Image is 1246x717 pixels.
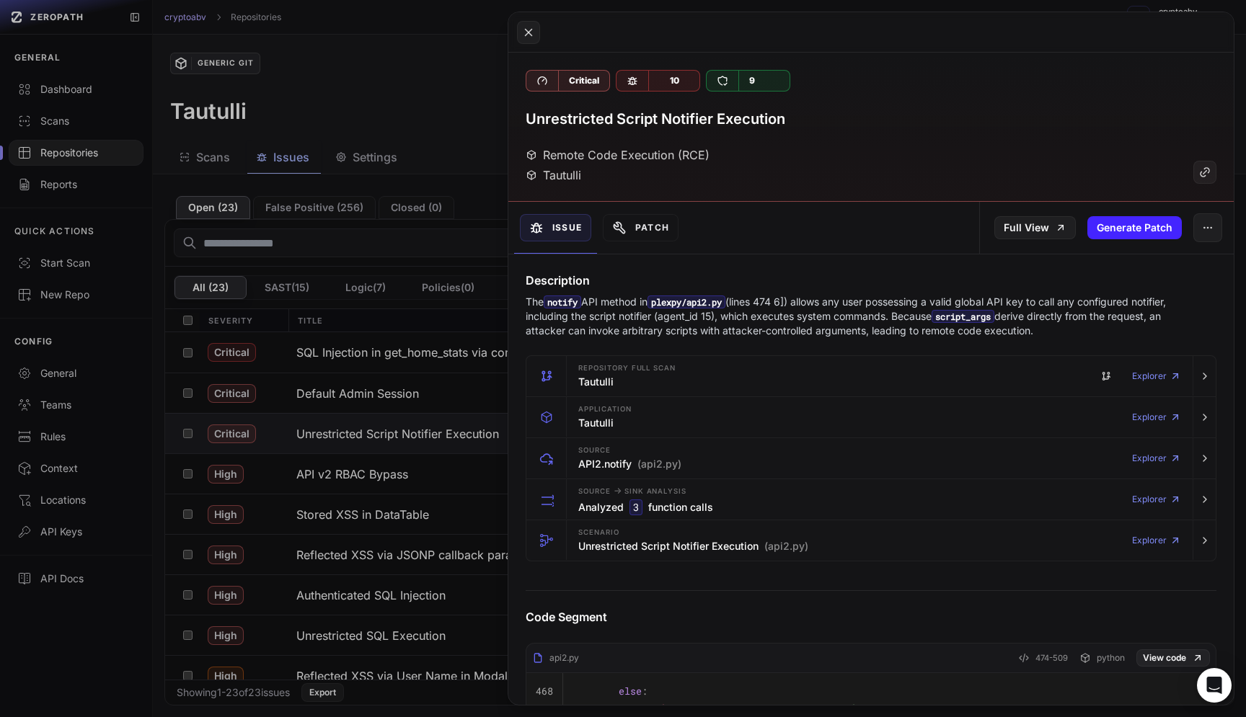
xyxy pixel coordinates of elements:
h3: Tautulli [578,416,614,430]
h3: Unrestricted Script Notifier Execution [578,539,808,553]
p: The API method in (lines 474 6]) allows any user possessing a valid global API key to call any co... [526,295,1172,338]
code: 3 [629,499,642,515]
span: else [619,685,642,698]
span: Source Sink Analysis [578,485,686,496]
code: ._api_msg = [573,702,988,715]
span: Source [578,447,611,454]
button: Patch [603,214,679,241]
span: 474-509 [1035,649,1068,667]
button: Source API2.notify (api2.py) Explorer [526,438,1216,478]
button: Issue [520,214,591,241]
h4: Code Segment [526,608,1216,625]
button: Scenario Unrestricted Script Notifier Execution (api2.py) Explorer [526,520,1216,561]
code: notify [544,295,581,308]
code: script_args [932,310,994,323]
span: self [642,702,665,715]
span: Scenario [578,529,619,536]
a: Explorer [1132,403,1181,432]
span: (api2.py) [764,539,808,553]
span: Application [578,406,632,413]
div: Open Intercom Messenger [1197,668,1232,703]
h3: Analyzed function calls [578,499,713,515]
button: Generate Patch [1087,216,1182,239]
h4: Description [526,272,1216,289]
a: Full View [994,216,1076,239]
span: python [1097,652,1125,664]
div: api2.py [532,652,579,664]
button: Source -> Sink Analysis Analyzed 3 function calls Explorer [526,479,1216,520]
code: 468 [536,685,553,698]
span: -> [614,485,622,496]
code: : [573,685,648,698]
a: Explorer [1132,444,1181,473]
code: 469 [536,702,553,715]
button: Repository Full scan Tautulli Explorer [526,356,1216,396]
span: 'Device registration failed: database error.' [728,702,988,715]
h3: Tautulli [578,375,614,389]
h3: API2.notify [578,457,681,471]
a: Explorer [1132,526,1181,555]
span: (api2.py) [637,457,681,471]
a: Explorer [1132,362,1181,391]
button: Application Tautulli Explorer [526,397,1216,437]
a: Explorer [1132,485,1181,514]
span: Repository Full scan [578,365,676,372]
div: Tautulli [526,166,581,184]
code: plexpy/api2.py [648,295,725,308]
a: View code [1136,649,1210,667]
